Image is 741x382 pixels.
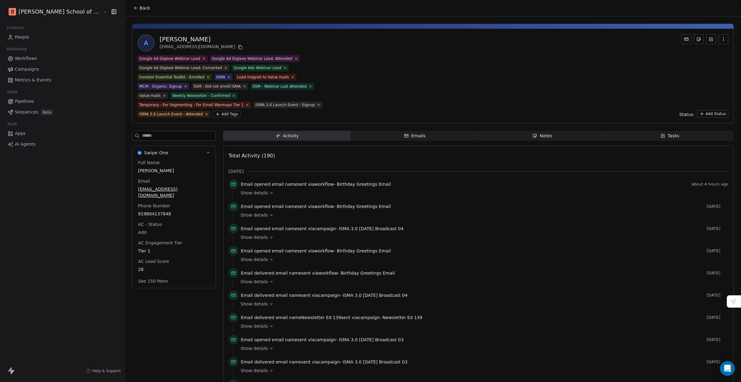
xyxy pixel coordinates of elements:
a: Show details [241,367,724,374]
span: [DATE] [707,271,728,276]
span: Swipe One [144,150,168,156]
span: email name sent via campaign - [241,337,404,343]
span: Email opened [241,182,270,187]
span: ISMA 3.0 [DATE] Broadcast 04 [339,226,404,231]
div: ISMA 3.0 Launch Event - Signup [255,102,315,108]
div: [EMAIL_ADDRESS][DOMAIN_NAME] [160,44,244,51]
span: email name sent via campaign - [241,314,422,321]
a: SequencesBeta [5,107,119,117]
span: [PERSON_NAME] School of Finance LLP [19,8,102,16]
div: Investor Essential Toolkit - Enrolled [139,74,204,80]
span: Show details [241,279,268,285]
span: [DATE] [707,293,728,298]
span: Contacts [4,23,27,32]
a: Pipelines [5,96,119,106]
span: [DATE] [707,248,728,253]
span: Email delivered [241,359,274,364]
span: 919804137848 [138,211,210,217]
span: [EMAIL_ADDRESS][DOMAIN_NAME] [138,186,210,198]
div: SSM - Webinar Last Attended [253,84,307,89]
span: Show details [241,323,268,329]
span: [DATE] [707,204,728,209]
span: Metrics & Events [15,77,51,83]
span: ISMA 3.0 [DATE] Broadcast 03 [339,337,404,342]
span: Sequences [15,109,38,115]
span: AC - Status [137,221,163,227]
span: [DATE] [707,359,728,364]
span: Email delivered [241,293,274,298]
span: Pipelines [15,98,34,105]
div: Swipe OneSwipe One [132,160,216,288]
span: Show details [241,212,268,218]
span: [DATE] [707,226,728,231]
span: Email delivered [241,271,274,276]
a: Show details [241,301,724,307]
span: Help & Support [92,368,121,373]
span: Tier 1 [138,248,210,254]
span: about 4 hours ago [692,182,728,187]
button: Back [130,2,154,14]
span: email name sent via workflow - [241,270,395,276]
img: Goela%20School%20Logos%20(4).png [9,8,16,15]
a: Show details [241,323,724,329]
span: Show details [241,367,268,374]
button: Add Status [697,110,728,118]
span: [DATE] [707,315,728,320]
span: Marketing [4,44,29,54]
a: Show details [241,190,724,196]
span: Birthday Greetings Email [341,271,395,276]
span: 28 [138,266,210,272]
span: email name sent via workflow - [241,248,391,254]
span: Full Name [137,160,161,166]
span: [DATE] [707,337,728,342]
span: [DATE] [228,168,244,174]
span: ISMA 3.0 [DATE] Broadcast 04 [343,293,408,298]
div: Lead magnet to Value mails [237,74,289,80]
div: Tasks [660,133,680,139]
span: AC Engagement Tier [137,240,184,246]
div: Notes [532,133,552,139]
div: SSM - Did not enroll ISMA [194,84,241,89]
span: Show details [241,301,268,307]
div: Google Ad Digiexe Webinar Lead: Converted [139,65,222,71]
span: email name sent via campaign - [241,359,408,365]
span: Birthday Greetings Email [337,182,391,187]
img: Swipe One [137,151,142,155]
a: Metrics & Events [5,75,119,85]
span: AC Lead Score [137,258,170,264]
a: Show details [241,256,724,263]
span: Birthday Greetings Email [337,248,391,253]
span: email name sent via workflow - [241,203,391,210]
span: Email opened [241,248,270,253]
div: Google Ad Digiexe Webinar Lead [139,56,200,61]
span: email name sent via campaign - [241,226,404,232]
div: Emails [404,133,425,139]
span: ISMA 3.0 [DATE] Broadcast 03 [343,359,408,364]
button: Add Tags [213,111,241,118]
span: Add [138,229,210,235]
a: Show details [241,212,724,218]
div: Google Ads Webinar Lead [234,65,282,71]
div: Value mails [139,93,161,98]
button: [PERSON_NAME] School of Finance LLP [7,6,99,17]
span: Status: [679,111,694,118]
span: Show details [241,190,268,196]
span: Beta [41,109,53,115]
span: Show details [241,345,268,351]
div: Google Ad Digiexe Webinar Lead: Attended [212,56,292,61]
span: email name sent via campaign - [241,292,408,298]
button: See 150 More [134,276,171,287]
a: Workflows [5,53,119,64]
span: Apps [15,130,26,137]
span: email name sent via workflow - [241,181,391,187]
span: [PERSON_NAME] [138,168,210,174]
span: AI Agents [15,141,36,147]
div: ISMA [216,74,225,80]
div: Temporary - For Segmenting - For Email Warmups Tier 1 [139,102,244,108]
div: [PERSON_NAME] [160,35,244,44]
span: Campaigns [15,66,39,73]
span: Total Activity (190) [228,153,275,159]
a: People [5,32,119,42]
span: Email [137,178,151,184]
div: Weekly Newsletter - Confirmed [172,93,230,98]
